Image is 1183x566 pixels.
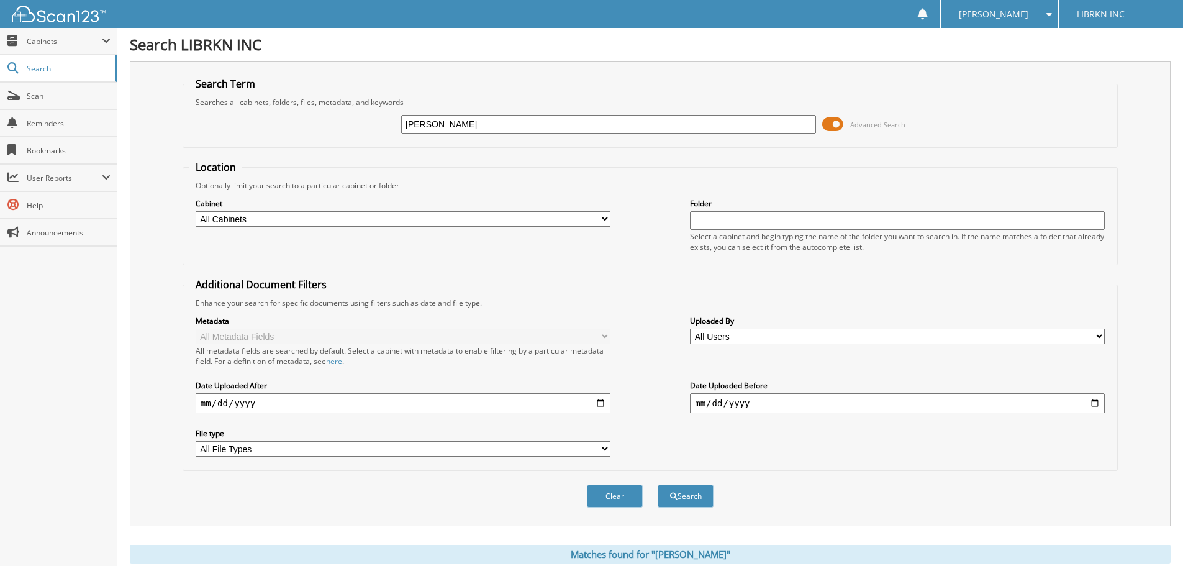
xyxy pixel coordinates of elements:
[196,198,610,209] label: Cabinet
[658,485,714,508] button: Search
[189,180,1111,191] div: Optionally limit your search to a particular cabinet or folder
[587,485,643,508] button: Clear
[27,91,111,101] span: Scan
[959,11,1028,18] span: [PERSON_NAME]
[27,63,109,74] span: Search
[130,34,1171,55] h1: Search LIBRKN INC
[27,36,102,47] span: Cabinets
[850,120,905,129] span: Advanced Search
[196,428,610,439] label: File type
[189,298,1111,308] div: Enhance your search for specific documents using filters such as date and file type.
[196,393,610,413] input: start
[196,316,610,326] label: Metadata
[1077,11,1125,18] span: LIBRKN INC
[27,173,102,183] span: User Reports
[690,231,1105,252] div: Select a cabinet and begin typing the name of the folder you want to search in. If the name match...
[189,77,261,91] legend: Search Term
[690,380,1105,391] label: Date Uploaded Before
[27,200,111,211] span: Help
[27,118,111,129] span: Reminders
[130,545,1171,564] div: Matches found for "[PERSON_NAME]"
[27,227,111,238] span: Announcements
[690,316,1105,326] label: Uploaded By
[189,278,333,291] legend: Additional Document Filters
[326,356,342,367] a: here
[189,97,1111,107] div: Searches all cabinets, folders, files, metadata, and keywords
[12,6,106,22] img: scan123-logo-white.svg
[189,160,242,174] legend: Location
[690,198,1105,209] label: Folder
[196,380,610,391] label: Date Uploaded After
[196,345,610,367] div: All metadata fields are searched by default. Select a cabinet with metadata to enable filtering b...
[27,145,111,156] span: Bookmarks
[690,393,1105,413] input: end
